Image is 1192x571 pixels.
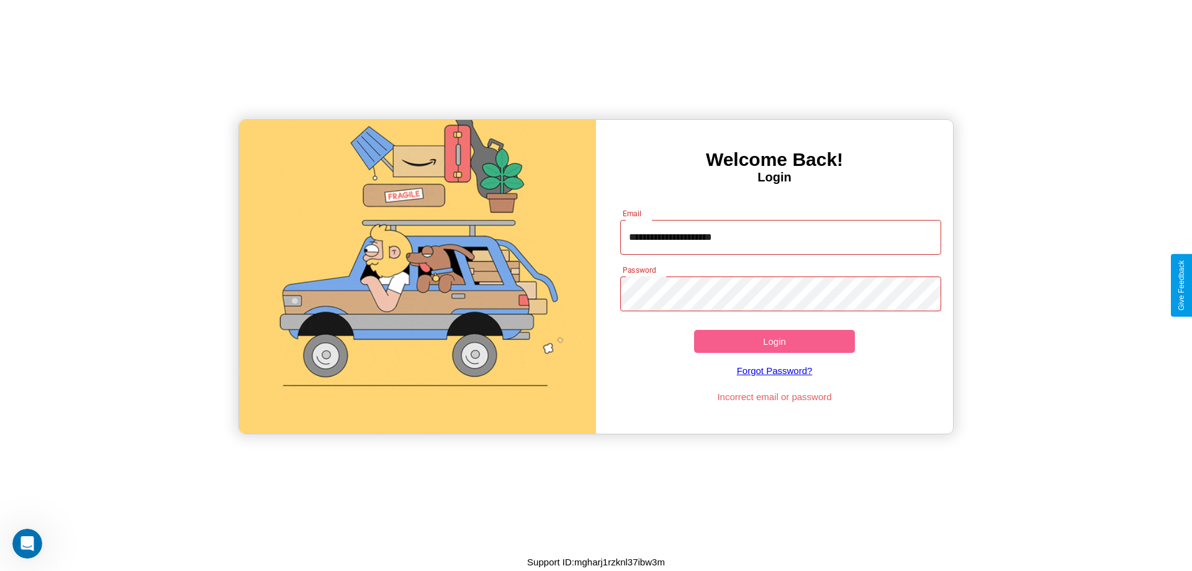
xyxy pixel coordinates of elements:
iframe: Intercom live chat [12,529,42,559]
h4: Login [596,170,953,185]
a: Forgot Password? [614,353,936,388]
div: Give Feedback [1177,260,1186,311]
img: gif [239,120,596,434]
p: Support ID: mgharj1rzknl37ibw3m [527,554,665,570]
h3: Welcome Back! [596,149,953,170]
label: Email [623,208,642,219]
p: Incorrect email or password [614,388,936,405]
button: Login [694,330,855,353]
label: Password [623,265,656,275]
